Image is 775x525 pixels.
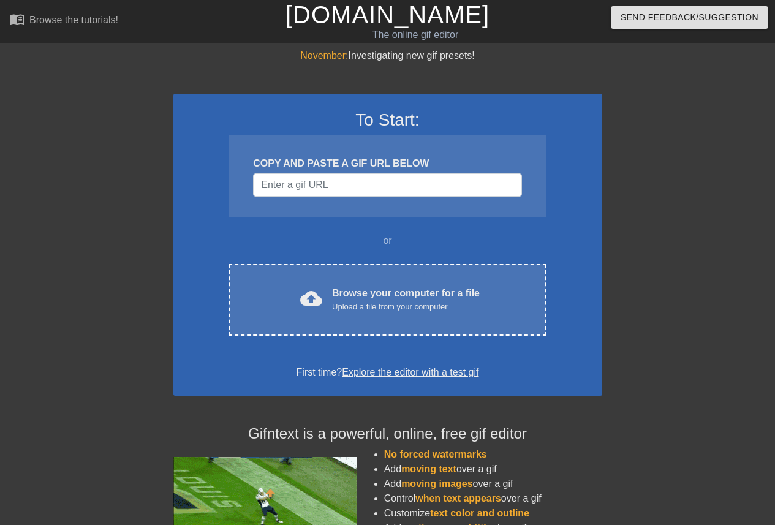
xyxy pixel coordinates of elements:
li: Control over a gif [384,491,602,506]
span: when text appears [415,493,501,504]
a: Explore the editor with a test gif [342,367,478,377]
div: Upload a file from your computer [332,301,480,313]
li: Customize [384,506,602,521]
h4: Gifntext is a powerful, online, free gif editor [173,425,602,443]
div: The online gif editor [265,28,567,42]
button: Send Feedback/Suggestion [611,6,768,29]
span: cloud_upload [300,287,322,309]
span: moving text [401,464,456,474]
div: or [205,233,570,248]
span: Send Feedback/Suggestion [621,10,758,25]
input: Username [253,173,521,197]
span: text color and outline [430,508,529,518]
div: First time? [189,365,586,380]
a: Browse the tutorials! [10,12,118,31]
li: Add over a gif [384,462,602,477]
span: moving images [401,478,472,489]
a: [DOMAIN_NAME] [285,1,490,28]
span: menu_book [10,12,25,26]
li: Add over a gif [384,477,602,491]
div: COPY AND PASTE A GIF URL BELOW [253,156,521,171]
span: November: [300,50,348,61]
span: No forced watermarks [384,449,487,459]
h3: To Start: [189,110,586,130]
div: Browse the tutorials! [29,15,118,25]
div: Investigating new gif presets! [173,48,602,63]
div: Browse your computer for a file [332,286,480,313]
